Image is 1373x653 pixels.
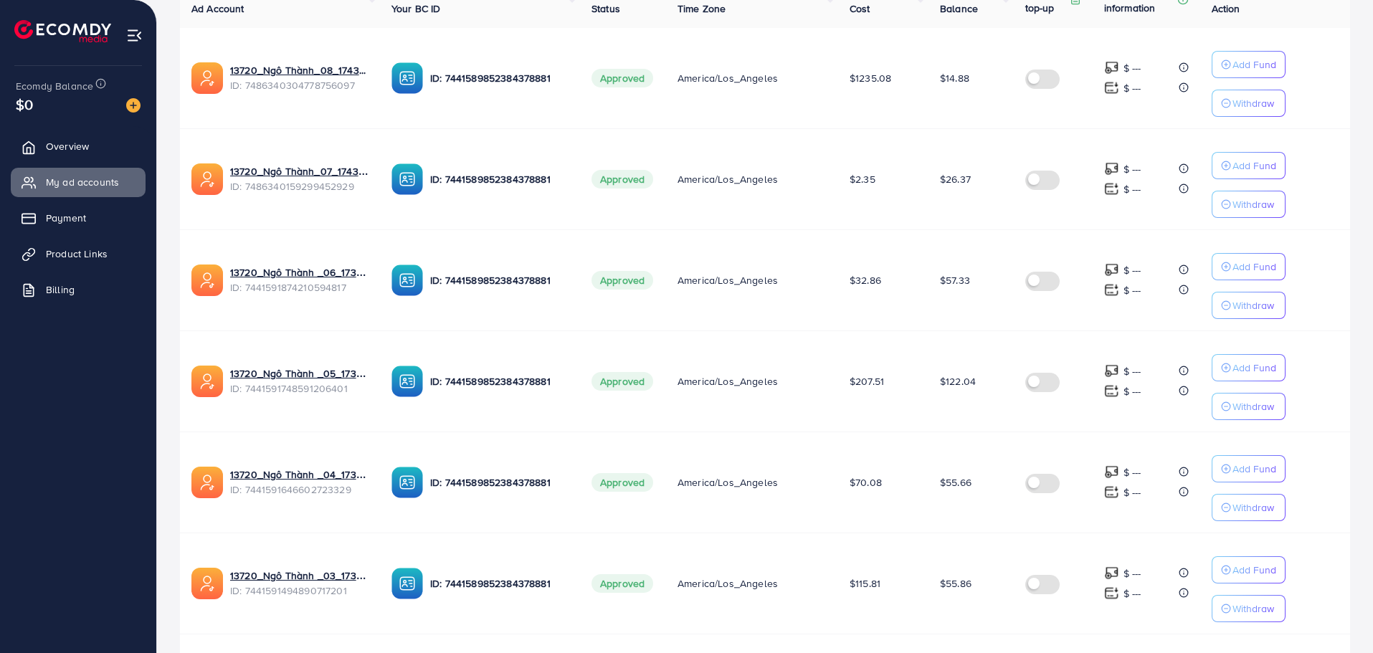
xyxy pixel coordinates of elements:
a: 13720_Ngô Thành_08_1743049449175 [230,63,369,77]
p: $ --- [1123,585,1141,602]
div: <span class='underline'>13720_Ngô Thành _06_1732630632280</span></br>7441591874210594817 [230,265,369,295]
span: $0 [16,94,33,115]
img: top-up amount [1104,566,1119,581]
img: ic-ba-acc.ded83a64.svg [391,264,423,296]
span: Approved [592,170,653,189]
span: ID: 7441591646602723329 [230,482,369,497]
a: logo [14,20,111,42]
span: America/Los_Angeles [678,71,778,85]
span: Balance [940,1,978,16]
p: Withdraw [1232,398,1274,415]
button: Withdraw [1212,595,1286,622]
button: Add Fund [1212,455,1286,482]
p: $ --- [1123,565,1141,582]
a: My ad accounts [11,168,146,196]
span: Action [1212,1,1240,16]
p: Withdraw [1232,499,1274,516]
p: Withdraw [1232,600,1274,617]
img: ic-ba-acc.ded83a64.svg [391,62,423,94]
p: $ --- [1123,363,1141,380]
p: ID: 7441589852384378881 [430,171,569,188]
button: Add Fund [1212,354,1286,381]
span: $207.51 [850,374,884,389]
p: Add Fund [1232,359,1276,376]
img: ic-ads-acc.e4c84228.svg [191,467,223,498]
span: Overview [46,139,89,153]
p: $ --- [1123,282,1141,299]
img: ic-ads-acc.e4c84228.svg [191,366,223,397]
p: Withdraw [1232,297,1274,314]
p: $ --- [1123,80,1141,97]
img: top-up amount [1104,464,1119,480]
span: $26.37 [940,172,971,186]
span: $55.66 [940,475,971,490]
div: <span class='underline'>13720_Ngô Thành _05_1732630602998</span></br>7441591748591206401 [230,366,369,396]
img: ic-ads-acc.e4c84228.svg [191,62,223,94]
p: $ --- [1123,181,1141,198]
p: $ --- [1123,59,1141,77]
span: $2.35 [850,172,875,186]
button: Add Fund [1212,152,1286,179]
span: $122.04 [940,374,976,389]
span: Product Links [46,247,108,261]
span: Approved [592,271,653,290]
p: Add Fund [1232,56,1276,73]
span: $57.33 [940,273,970,287]
p: $ --- [1123,464,1141,481]
iframe: Chat [1312,588,1362,642]
p: ID: 7441589852384378881 [430,474,569,491]
p: ID: 7441589852384378881 [430,373,569,390]
p: Add Fund [1232,258,1276,275]
span: ID: 7441591494890717201 [230,583,369,598]
p: Add Fund [1232,561,1276,578]
img: top-up amount [1104,282,1119,297]
div: <span class='underline'>13720_Ngô Thành_08_1743049449175</span></br>7486340304778756097 [230,63,369,92]
p: $ --- [1123,383,1141,400]
div: <span class='underline'>13720_Ngô Thành _04_1732630579207</span></br>7441591646602723329 [230,467,369,497]
img: ic-ba-acc.ded83a64.svg [391,163,423,195]
img: ic-ads-acc.e4c84228.svg [191,568,223,599]
span: Approved [592,69,653,87]
span: America/Los_Angeles [678,273,778,287]
span: Approved [592,574,653,593]
p: $ --- [1123,161,1141,178]
div: <span class='underline'>13720_Ngô Thành _03_1732630551077</span></br>7441591494890717201 [230,568,369,598]
div: <span class='underline'>13720_Ngô Thành_07_1743049414097</span></br>7486340159299452929 [230,164,369,194]
img: top-up amount [1104,586,1119,601]
img: top-up amount [1104,485,1119,500]
img: ic-ads-acc.e4c84228.svg [191,264,223,296]
p: Add Fund [1232,460,1276,477]
a: Payment [11,204,146,232]
a: Product Links [11,239,146,268]
a: 13720_Ngô Thành _04_1732630579207 [230,467,369,482]
a: 13720_Ngô Thành _05_1732630602998 [230,366,369,381]
button: Add Fund [1212,556,1286,583]
a: 13720_Ngô Thành _06_1732630632280 [230,265,369,280]
p: Add Fund [1232,157,1276,174]
span: Cost [850,1,870,16]
img: top-up amount [1104,363,1119,378]
img: top-up amount [1104,181,1119,196]
a: 13720_Ngô Thành_07_1743049414097 [230,164,369,178]
span: ID: 7441591874210594817 [230,280,369,295]
span: ID: 7441591748591206401 [230,381,369,396]
span: America/Los_Angeles [678,172,778,186]
p: ID: 7441589852384378881 [430,272,569,289]
img: ic-ba-acc.ded83a64.svg [391,467,423,498]
img: ic-ba-acc.ded83a64.svg [391,366,423,397]
img: top-up amount [1104,80,1119,95]
span: $115.81 [850,576,880,591]
img: top-up amount [1104,383,1119,399]
img: ic-ba-acc.ded83a64.svg [391,568,423,599]
span: ID: 7486340159299452929 [230,179,369,194]
a: Overview [11,132,146,161]
span: Time Zone [678,1,726,16]
p: Withdraw [1232,95,1274,112]
img: top-up amount [1104,262,1119,277]
a: 13720_Ngô Thành _03_1732630551077 [230,568,369,583]
span: $32.86 [850,273,881,287]
span: $14.88 [940,71,969,85]
button: Withdraw [1212,494,1286,521]
span: America/Los_Angeles [678,374,778,389]
button: Withdraw [1212,191,1286,218]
